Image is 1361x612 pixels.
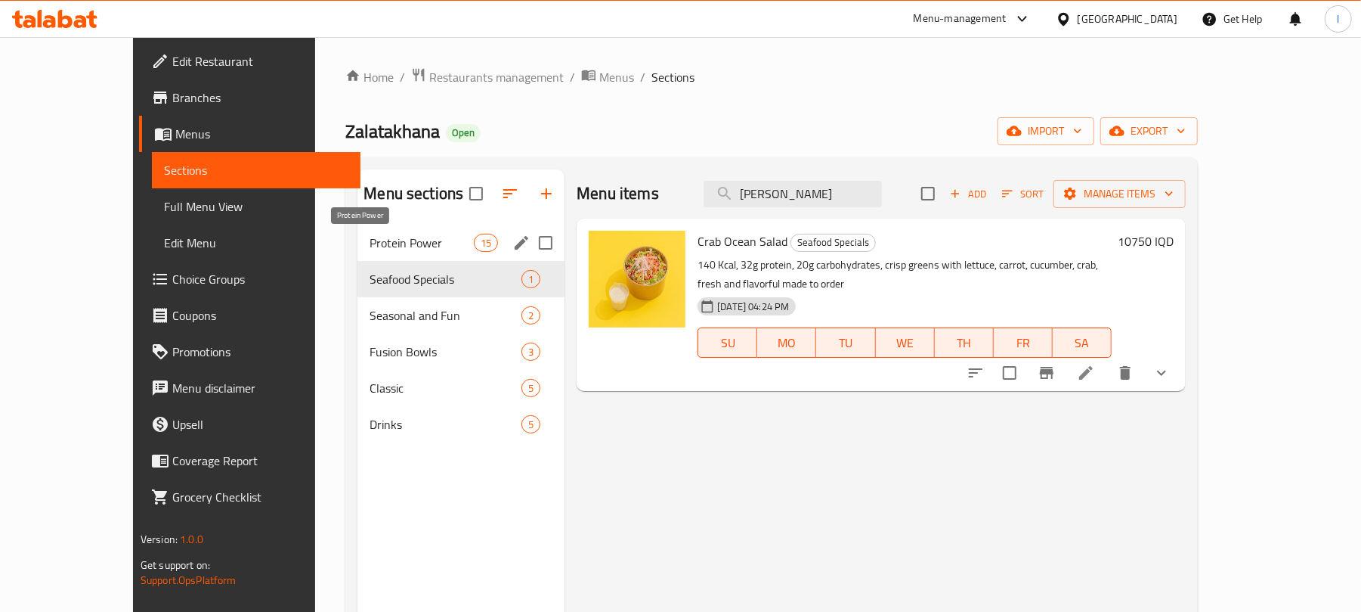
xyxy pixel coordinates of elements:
[152,188,360,225] a: Full Menu View
[172,415,348,433] span: Upsell
[139,370,360,406] a: Menu disclaimer
[704,181,882,207] input: search
[411,67,564,87] a: Restaurants management
[944,182,992,206] button: Add
[577,182,659,205] h2: Menu items
[1100,117,1198,145] button: export
[357,261,565,297] div: Seafood Specials1
[1337,11,1339,27] span: l
[141,570,237,590] a: Support.OpsPlatform
[164,234,348,252] span: Edit Menu
[172,89,348,107] span: Branches
[521,415,540,433] div: items
[139,79,360,116] a: Branches
[521,306,540,325] div: items
[152,152,360,188] a: Sections
[141,555,210,575] span: Get support on:
[640,68,645,86] li: /
[522,309,540,323] span: 2
[172,306,348,325] span: Coupons
[992,182,1053,206] span: Sort items
[521,343,540,361] div: items
[460,178,492,210] span: Select all sections
[370,379,521,397] span: Classic
[357,406,565,443] div: Drinks5
[139,406,360,443] a: Upsell
[1059,332,1106,354] span: SA
[935,328,994,358] button: TH
[998,117,1094,145] button: import
[1010,122,1082,141] span: import
[345,114,440,148] span: Zalatakhana
[139,297,360,334] a: Coupons
[651,68,694,86] span: Sections
[400,68,405,86] li: /
[139,116,360,152] a: Menus
[704,332,751,354] span: SU
[152,225,360,261] a: Edit Menu
[370,343,521,361] span: Fusion Bowls
[528,176,565,212] button: Add section
[816,328,875,358] button: TU
[164,197,348,216] span: Full Menu View
[822,332,869,354] span: TU
[172,52,348,70] span: Edit Restaurant
[944,182,992,206] span: Add item
[141,530,178,549] span: Version:
[370,415,521,433] span: Drinks
[994,357,1025,389] span: Select to update
[876,328,935,358] button: WE
[522,418,540,432] span: 5
[429,68,564,86] span: Restaurants management
[363,182,463,205] h2: Menu sections
[172,379,348,397] span: Menu disclaimer
[345,67,1198,87] nav: breadcrumb
[948,185,988,203] span: Add
[698,328,757,358] button: SU
[1028,355,1065,391] button: Branch-specific-item
[994,328,1053,358] button: FR
[370,306,521,325] span: Seasonal and Fun
[357,370,565,406] div: Classic5
[139,334,360,370] a: Promotions
[1107,355,1143,391] button: delete
[1152,364,1171,382] svg: Show Choices
[139,43,360,79] a: Edit Restaurant
[139,443,360,479] a: Coverage Report
[357,219,565,449] nav: Menu sections
[522,345,540,359] span: 3
[1143,355,1180,391] button: show more
[139,479,360,515] a: Grocery Checklist
[172,452,348,470] span: Coverage Report
[1077,364,1095,382] a: Edit menu item
[475,236,497,250] span: 15
[164,161,348,179] span: Sections
[599,68,634,86] span: Menus
[1078,11,1177,27] div: [GEOGRAPHIC_DATA]
[763,332,810,354] span: MO
[172,270,348,288] span: Choice Groups
[757,328,816,358] button: MO
[492,176,528,212] span: Sort sections
[1002,185,1044,203] span: Sort
[1112,122,1186,141] span: export
[790,234,876,252] div: Seafood Specials
[912,178,944,210] span: Select section
[521,379,540,397] div: items
[370,270,521,288] span: Seafood Specials
[914,10,1007,28] div: Menu-management
[882,332,929,354] span: WE
[446,126,481,139] span: Open
[698,256,1112,294] p: 140 Kcal, 32g protein, 20g carbohydrates, crisp greens with lettuce, carrot, cucumber, crab, fres...
[357,334,565,370] div: Fusion Bowls3
[172,343,348,361] span: Promotions
[581,67,634,87] a: Menus
[446,124,481,142] div: Open
[357,225,565,261] div: Protein Power15edit
[957,355,994,391] button: sort-choices
[570,68,575,86] li: /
